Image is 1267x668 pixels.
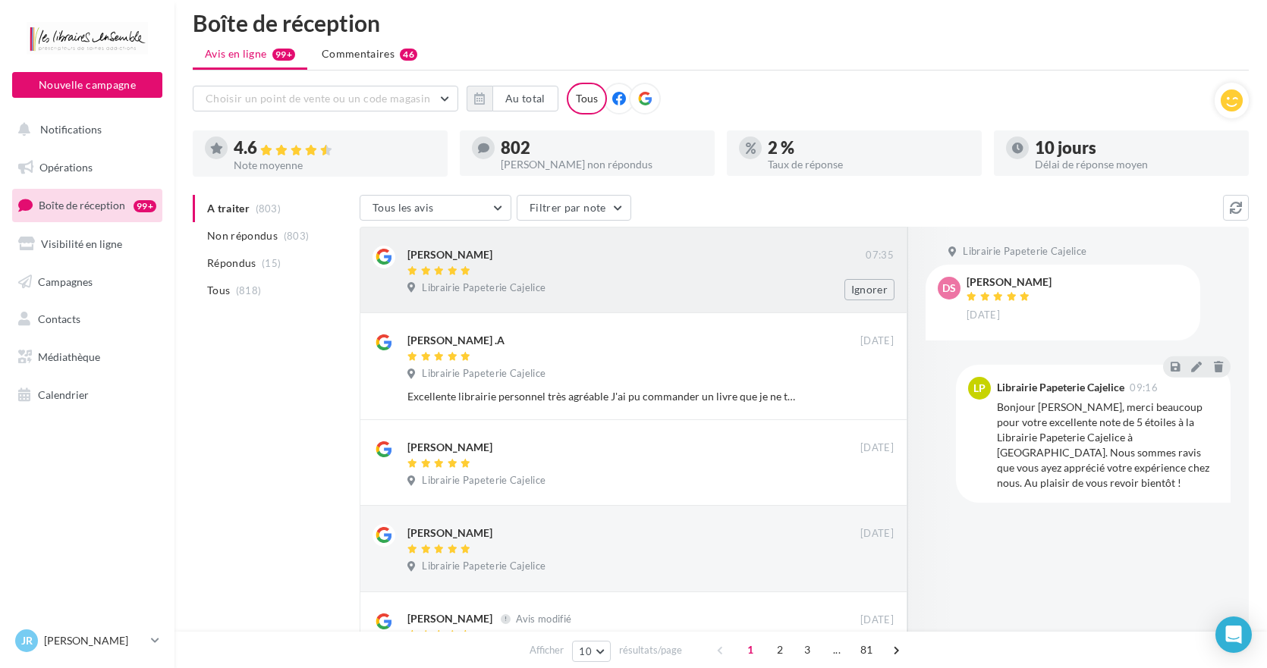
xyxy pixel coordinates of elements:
span: résultats/page [619,643,682,657]
div: [PERSON_NAME] [407,611,492,626]
span: Librairie Papeterie Cajelice [422,367,545,381]
span: Notifications [40,123,102,136]
span: Calendrier [38,388,89,401]
span: Contacts [38,312,80,325]
a: Campagnes [9,266,165,298]
span: 10 [579,645,592,657]
div: Bonjour [PERSON_NAME], merci beaucoup pour votre excellente note de 5 étoiles à la Librairie Pape... [997,400,1218,491]
div: 10 jours [1035,140,1237,156]
span: Afficher [530,643,564,657]
span: LP [973,381,986,396]
div: [PERSON_NAME] [967,277,1052,287]
div: 4.6 [234,140,435,157]
span: [DATE] [860,527,894,541]
button: Au total [467,86,558,111]
div: Boîte de réception [193,11,1249,34]
div: [PERSON_NAME] .A [407,333,505,348]
button: Nouvelle campagne [12,72,162,98]
div: Délai de réponse moyen [1035,159,1237,170]
span: 3 [795,638,819,662]
span: Médiathèque [38,350,100,363]
span: Boîte de réception [39,199,125,212]
button: Filtrer par note [517,195,631,221]
button: Au total [492,86,558,111]
div: Tous [567,83,607,114]
div: [PERSON_NAME] [407,525,492,541]
button: Choisir un point de vente ou un code magasin [193,86,458,111]
span: [DATE] [967,309,1000,322]
span: Campagnes [38,274,93,287]
a: Médiathèque [9,341,165,373]
button: Notifications [9,114,159,146]
div: 802 [501,140,703,156]
span: Librairie Papeterie Cajelice [963,245,1086,259]
span: [DATE] [860,334,894,348]
span: ... [825,638,849,662]
span: Choisir un point de vente ou un code magasin [206,92,430,105]
div: Note moyenne [234,160,435,171]
span: Librairie Papeterie Cajelice [422,560,545,573]
span: (818) [236,284,262,296]
span: Jr [21,633,33,648]
div: [PERSON_NAME] [407,247,492,262]
span: Répondus [207,256,256,271]
span: ds [942,281,956,296]
span: Librairie Papeterie Cajelice [422,281,545,295]
span: Opérations [39,161,93,174]
div: Open Intercom Messenger [1215,616,1252,653]
span: Avis modifié [516,613,571,625]
span: 1 [738,638,762,662]
button: 10 [572,641,611,662]
button: Tous les avis [360,195,511,221]
span: Commentaires [322,46,395,61]
span: 07:35 [866,249,894,262]
div: [PERSON_NAME] non répondus [501,159,703,170]
a: Contacts [9,303,165,335]
a: Visibilité en ligne [9,228,165,260]
div: [PERSON_NAME] [407,440,492,455]
span: (803) [284,230,310,242]
span: Visibilité en ligne [41,237,122,250]
div: 46 [400,49,417,61]
span: Tous les avis [373,201,434,214]
span: 09:16 [1130,383,1158,393]
a: Jr [PERSON_NAME] [12,626,162,655]
span: Non répondus [207,228,278,243]
div: Librairie Papeterie Cajelice [997,382,1124,393]
span: Librairie Papeterie Cajelice [422,474,545,488]
span: 2 [768,638,792,662]
a: Opérations [9,152,165,183]
p: [PERSON_NAME] [44,633,145,648]
span: Tous [207,283,230,298]
span: [DATE] [860,613,894,627]
a: Calendrier [9,379,165,411]
span: [DATE] [860,441,894,455]
div: Taux de réponse [768,159,970,170]
button: Ignorer [844,279,894,300]
div: 99+ [134,200,156,212]
span: 81 [854,638,879,662]
span: (15) [262,257,281,269]
div: Excellente librairie personnel très agréable J'ai pu commander un livre que je ne trouvais pas et... [407,389,795,404]
a: Boîte de réception99+ [9,189,165,221]
div: 2 % [768,140,970,156]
